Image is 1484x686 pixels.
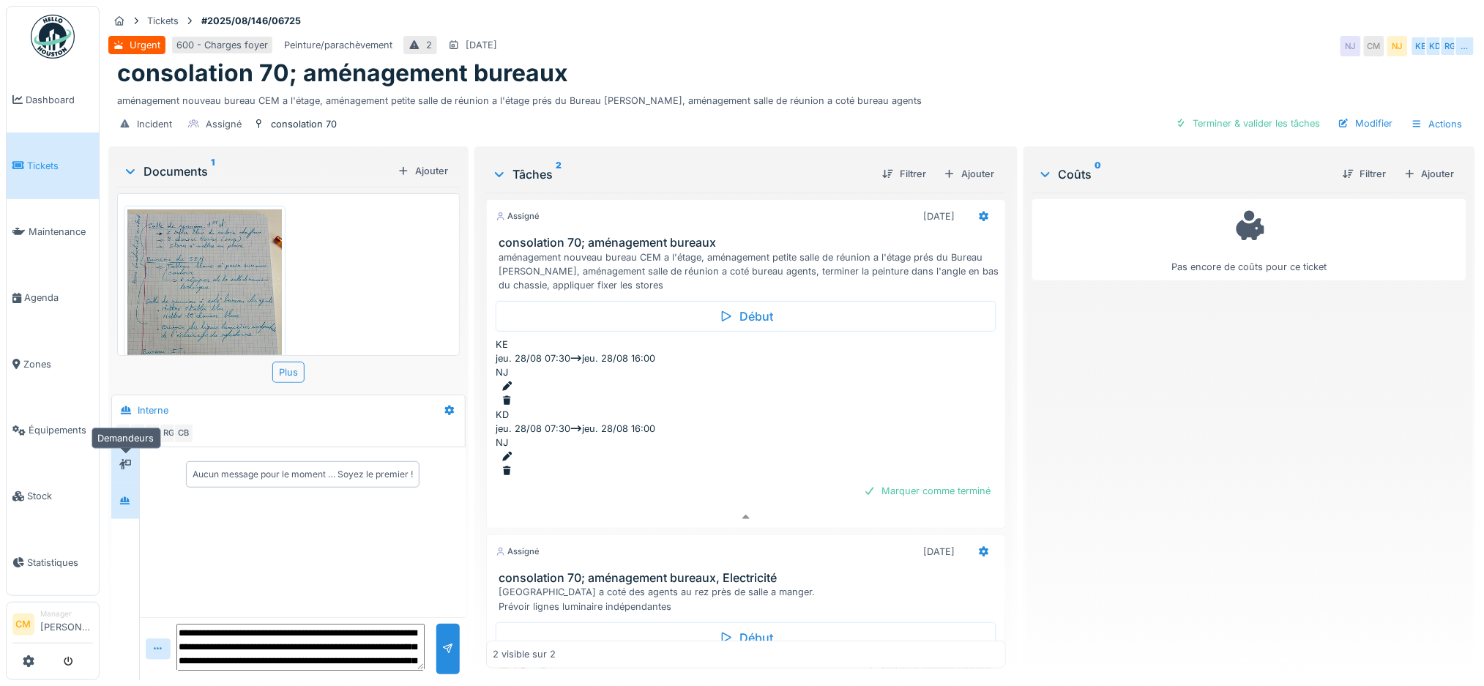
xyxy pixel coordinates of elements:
[29,423,93,437] span: Équipements
[1170,113,1327,133] div: Terminer & valider les tâches
[147,14,179,28] div: Tickets
[938,164,1000,184] div: Ajouter
[138,403,168,417] div: Interne
[159,423,179,444] div: RG
[1042,206,1457,274] div: Pas encore de coûts pour ce ticket
[130,423,150,444] div: KE
[1364,36,1384,56] div: CM
[144,423,165,444] div: KD
[174,423,194,444] div: CB
[127,209,282,415] img: 5ndrnqrlp8vm5sc3fyozdos1fsd6
[130,38,160,52] div: Urgent
[1337,164,1392,184] div: Filtrer
[496,351,996,365] div: jeu. 28/08 07:30 jeu. 28/08 16:00
[7,67,99,133] a: Dashboard
[123,163,392,180] div: Documents
[27,159,93,173] span: Tickets
[40,608,93,619] div: Manager
[272,362,305,383] div: Plus
[176,38,268,52] div: 600 - Charges foyer
[24,291,93,305] span: Agenda
[27,489,93,503] span: Stock
[496,436,508,450] div: NJ
[1425,36,1446,56] div: KD
[496,545,540,558] div: Assigné
[1405,113,1469,135] div: Actions
[496,365,508,379] div: NJ
[7,529,99,595] a: Statistiques
[26,93,93,107] span: Dashboard
[117,59,568,87] h1: consolation 70; aménagement bureaux
[1095,165,1102,183] sup: 0
[115,423,135,444] div: NJ
[499,250,999,293] div: aménagement nouveau bureau CEM a l'étage, aménagement petite salle de réunion a l'étage prés du B...
[392,161,454,181] div: Ajouter
[271,117,337,131] div: consolation 70
[426,38,432,52] div: 2
[496,422,996,436] div: jeu. 28/08 07:30 jeu. 28/08 16:00
[7,397,99,463] a: Équipements
[7,331,99,397] a: Zones
[858,481,996,501] div: Marquer comme terminé
[499,585,999,613] div: [GEOGRAPHIC_DATA] a coté des agents au rez près de salle a manger. Prévoir lignes luminaire indép...
[7,133,99,198] a: Tickets
[496,622,996,653] div: Début
[284,38,392,52] div: Peinture/parachèvement
[466,38,497,52] div: [DATE]
[211,163,215,180] sup: 1
[7,265,99,331] a: Agenda
[92,428,161,449] div: Demandeurs
[1411,36,1431,56] div: KE
[1332,113,1399,133] div: Modifier
[1455,36,1475,56] div: …
[193,468,413,481] div: Aucun message pour le moment … Soyez le premier !
[7,199,99,265] a: Maintenance
[29,225,93,239] span: Maintenance
[496,301,996,332] div: Début
[923,209,955,223] div: [DATE]
[27,556,93,570] span: Statistiques
[496,338,508,351] div: KE
[117,88,1466,108] div: aménagement nouveau bureau CEM a l'étage, aménagement petite salle de réunion a l'étage prés du B...
[40,608,93,640] li: [PERSON_NAME]
[1440,36,1461,56] div: RG
[499,571,999,585] h3: consolation 70; aménagement bureaux, Electricité
[23,357,93,371] span: Zones
[1341,36,1361,56] div: NJ
[12,614,34,635] li: CM
[496,408,509,422] div: KD
[195,14,307,28] strong: #2025/08/146/06725
[12,608,93,644] a: CM Manager[PERSON_NAME]
[556,165,562,183] sup: 2
[493,648,556,662] div: 2 visible sur 2
[31,15,75,59] img: Badge_color-CXgf-gQk.svg
[1387,36,1408,56] div: NJ
[1398,164,1461,184] div: Ajouter
[1038,165,1331,183] div: Coûts
[923,545,955,559] div: [DATE]
[137,117,172,131] div: Incident
[7,463,99,529] a: Stock
[876,164,932,184] div: Filtrer
[496,210,540,223] div: Assigné
[206,117,242,131] div: Assigné
[499,236,999,250] h3: consolation 70; aménagement bureaux
[492,165,870,183] div: Tâches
